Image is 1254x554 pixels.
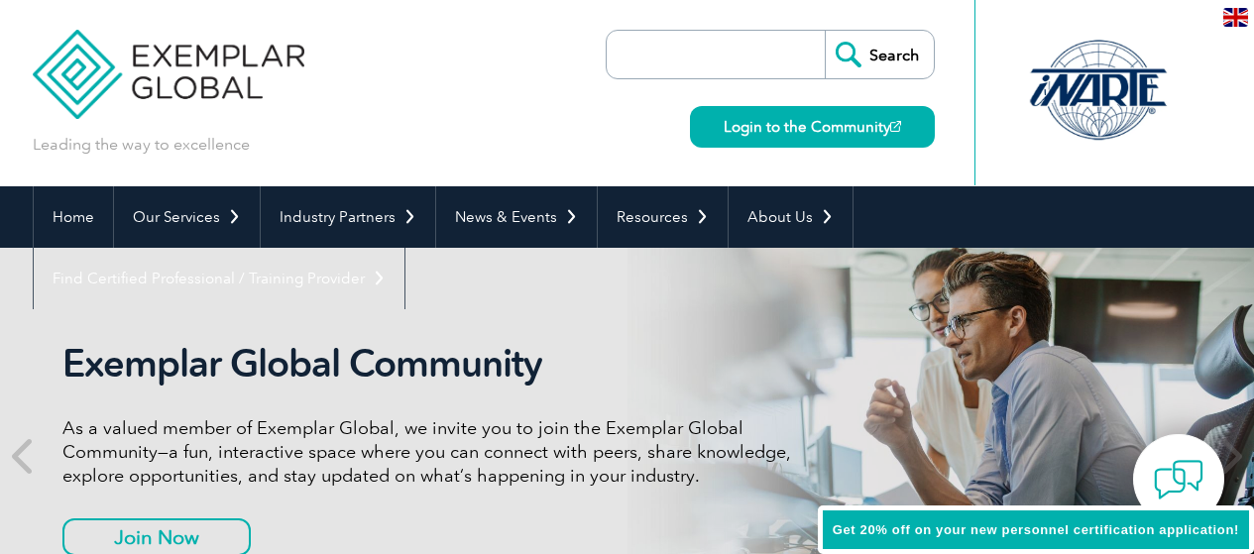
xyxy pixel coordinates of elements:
[833,522,1239,537] span: Get 20% off on your new personnel certification application!
[436,186,597,248] a: News & Events
[598,186,728,248] a: Resources
[62,341,806,387] h2: Exemplar Global Community
[690,106,935,148] a: Login to the Community
[825,31,934,78] input: Search
[34,248,404,309] a: Find Certified Professional / Training Provider
[62,416,806,488] p: As a valued member of Exemplar Global, we invite you to join the Exemplar Global Community—a fun,...
[729,186,853,248] a: About Us
[261,186,435,248] a: Industry Partners
[1223,8,1248,27] img: en
[1154,455,1203,504] img: contact-chat.png
[33,134,250,156] p: Leading the way to excellence
[114,186,260,248] a: Our Services
[34,186,113,248] a: Home
[890,121,901,132] img: open_square.png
